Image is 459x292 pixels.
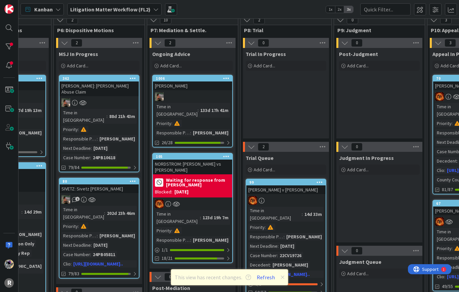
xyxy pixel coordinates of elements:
[279,242,296,250] div: [DATE]
[191,129,230,136] div: [PERSON_NAME]
[435,167,444,174] div: Clio
[59,184,139,193] div: SIVETZ: Sivetz [PERSON_NAME]
[435,157,457,165] div: Decedent
[73,261,123,267] a: [URL][DOMAIN_NAME]..
[254,273,277,282] button: Refresh
[155,236,190,244] div: Responsible Paralegal
[97,135,98,142] span: :
[153,154,232,160] div: 105
[199,107,230,114] div: 133d 17h 41m
[61,126,78,133] div: Priority
[153,199,232,208] div: TR
[23,208,43,216] div: 14d 29m
[174,188,189,195] div: [DATE]
[4,231,43,238] div: [PERSON_NAME]
[162,246,168,253] span: 1 / 1
[155,129,190,136] div: Responsible Paralegal
[152,51,190,57] span: Ongoing Advice
[61,206,104,221] div: Time in [GEOGRAPHIC_DATA]
[153,92,232,101] div: MW
[347,16,358,24] span: 0
[347,167,369,173] span: Add Card...
[155,92,164,101] img: MW
[248,224,265,231] div: Priority
[61,135,97,142] div: Responsible Paralegal
[270,261,271,269] span: :
[78,223,79,230] span: :
[248,233,284,240] div: Responsible Paralegal
[68,270,79,277] span: 79/83
[153,75,232,90] div: 1006[PERSON_NAME]
[97,232,98,239] span: :
[344,6,353,13] span: 3x
[75,197,80,201] span: 1
[61,251,90,258] div: Case Number
[71,260,72,268] span: :
[155,210,200,225] div: Time in [GEOGRAPHIC_DATA]
[34,5,53,13] span: Kanban
[277,252,278,259] span: :
[201,214,230,221] div: 123d 19h 7m
[61,232,97,239] div: Responsible Paralegal
[92,241,109,249] div: [DATE]
[339,258,381,265] span: Judgment Queue
[160,16,171,24] span: 10
[62,179,139,184] div: 80
[35,3,37,8] div: 1
[68,164,79,171] span: 79/84
[248,252,277,259] div: Case Number
[107,113,108,120] span: :
[155,227,171,234] div: Priority
[14,107,43,114] div: 17d 19h 13m
[435,273,444,280] div: Clio
[98,135,137,142] div: [PERSON_NAME]
[155,188,172,195] div: Blocked:
[265,224,266,231] span: :
[153,246,232,254] div: 1/1
[4,259,14,269] img: TM
[153,154,232,174] div: 105NORDSTROM: [PERSON_NAME] vs [PERSON_NAME]
[155,103,198,118] div: Time in [GEOGRAPHIC_DATA]
[244,27,323,34] span: P8: Trial
[457,157,458,165] span: :
[246,155,274,161] span: Trial Queue
[445,39,456,47] span: 3
[67,63,88,69] span: Add Card...
[166,178,230,187] b: Waiting for response from [PERSON_NAME]
[246,51,286,57] span: Trial In Progress
[61,260,71,268] div: Clio
[246,185,326,194] div: [PERSON_NAME] v [PERSON_NAME]
[200,214,201,221] span: :
[326,6,335,13] span: 1x
[339,51,378,57] span: Post-Judgment
[104,210,105,217] span: :
[303,211,324,218] div: 14d 33m
[57,27,136,34] span: P6: Dispositive Motions
[151,27,229,34] span: P7: Mediation & Settle.
[175,273,251,281] span: This view has recent changes.
[4,4,14,14] img: Visit kanbanzone.com
[278,242,279,250] span: :
[108,113,137,120] div: 88d 21h 43m
[164,39,176,47] span: 2
[444,167,445,174] span: :
[91,144,92,152] span: :
[248,261,270,269] div: Decedent
[254,63,275,69] span: Add Card...
[61,154,90,161] div: Case Number
[67,16,78,24] span: 2
[155,199,164,208] img: TR
[435,120,452,127] div: Priority
[162,139,173,146] span: 26/28
[71,39,82,47] span: 2
[61,223,78,230] div: Priority
[152,285,190,291] span: Post-Mediation
[153,75,232,81] div: 1006
[4,129,43,136] div: [PERSON_NAME]
[91,241,92,249] span: :
[171,227,172,234] span: :
[61,98,70,107] img: MW
[190,129,191,136] span: :
[61,241,91,249] div: Next Deadline
[351,247,363,255] span: 0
